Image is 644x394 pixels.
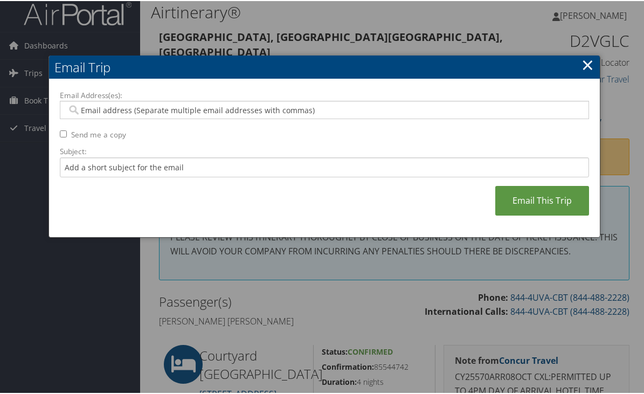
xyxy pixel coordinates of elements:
a: × [581,53,594,74]
input: Add a short subject for the email [60,156,589,176]
input: Email address (Separate multiple email addresses with commas) [67,103,581,114]
label: Send me a copy [71,128,126,139]
h2: Email Trip [49,54,600,78]
label: Email Address(es): [60,89,589,100]
label: Subject: [60,145,589,156]
a: Email This Trip [495,185,589,215]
